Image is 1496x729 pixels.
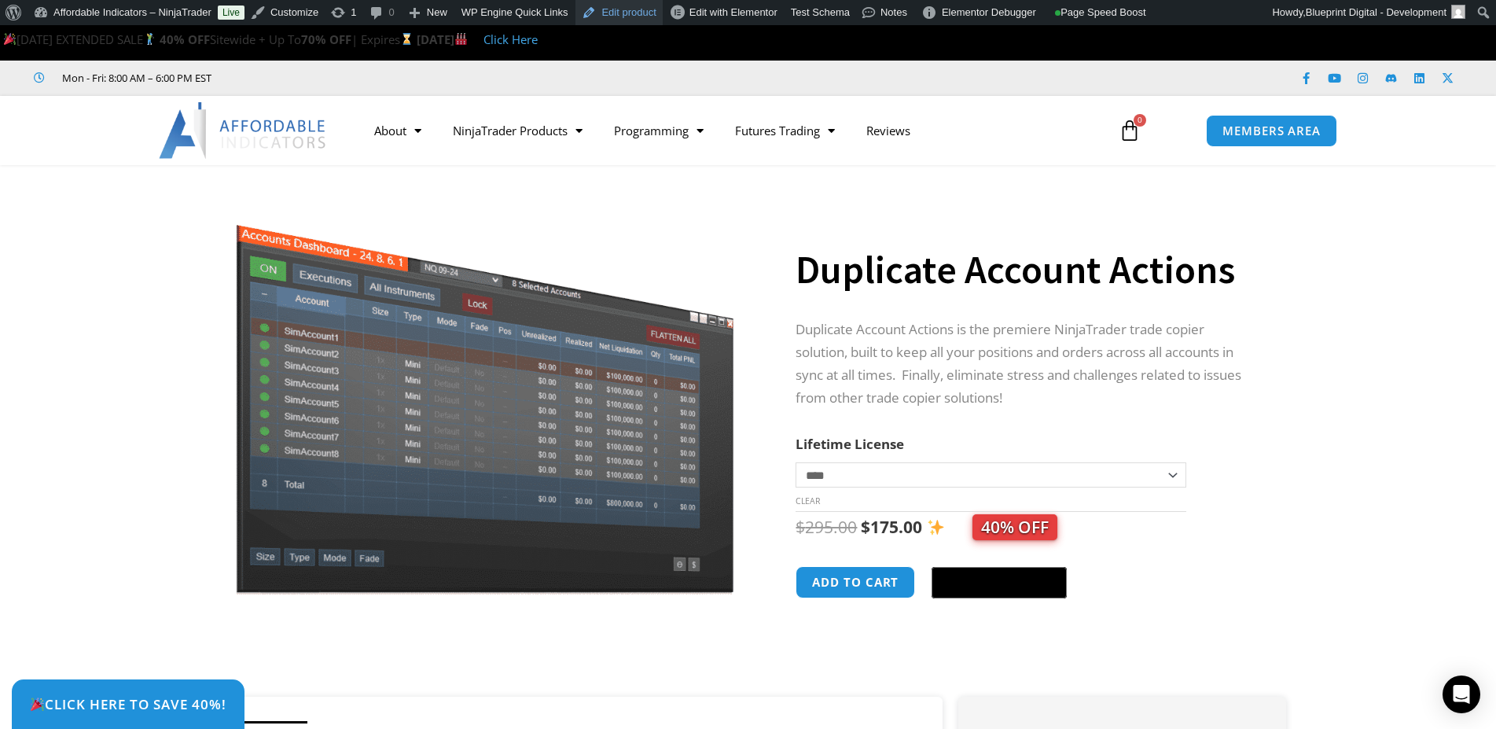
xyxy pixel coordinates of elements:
[1306,6,1446,18] span: Blueprint Digital - Development
[861,516,922,538] bdi: 175.00
[1443,676,1480,713] div: Open Intercom Messenger
[483,31,538,47] a: Click Here
[928,519,944,536] img: ✨
[796,619,1255,633] iframe: PayPal Message 1
[796,242,1255,297] h1: Duplicate Account Actions
[4,33,16,45] img: 🎉
[1095,108,1164,153] a: 0
[358,112,437,149] a: About
[796,318,1255,410] p: Duplicate Account Actions is the premiere NinjaTrader trade copier solution, built to keep all yo...
[218,6,244,20] a: Live
[851,112,926,149] a: Reviews
[796,435,904,453] label: Lifetime License
[12,679,244,729] a: 🎉Click Here to save 40%!
[401,33,413,45] img: ⌛
[417,31,468,47] strong: [DATE]
[689,6,777,18] span: Edit with Elementor
[598,112,719,149] a: Programming
[796,566,915,598] button: Add to cart
[719,112,851,149] a: Futures Trading
[144,33,156,45] img: 🏌️‍♂️
[455,33,467,45] img: 🏭
[233,70,469,86] iframe: Customer reviews powered by Trustpilot
[796,516,857,538] bdi: 295.00
[160,31,210,47] strong: 40% OFF
[358,112,1101,149] nav: Menu
[932,567,1067,598] button: Buy with GPay
[58,68,211,87] span: Mon - Fri: 8:00 AM – 6:00 PM EST
[972,514,1057,540] span: 40% OFF
[1222,125,1321,137] span: MEMBERS AREA
[1134,114,1146,127] span: 0
[437,112,598,149] a: NinjaTrader Products
[796,516,805,538] span: $
[861,516,870,538] span: $
[796,495,820,506] a: Clear options
[31,698,44,711] img: 🎉
[301,31,351,47] strong: 70% OFF
[159,102,328,159] img: LogoAI | Affordable Indicators – NinjaTrader
[30,698,226,711] span: Click Here to save 40%!
[1206,115,1337,147] a: MEMBERS AREA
